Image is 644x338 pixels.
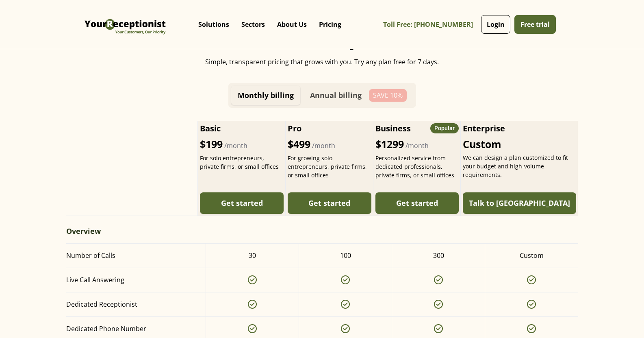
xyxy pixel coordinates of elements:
[200,122,221,135] h2: Basic
[200,138,284,150] div: $199
[166,57,478,67] div: Simple, transparent pricing that grows with you. Try any plan free for 7 days.
[469,198,570,209] div: Talk to [GEOGRAPHIC_DATA]
[463,138,576,150] div: Custom
[198,20,229,28] p: Solutions
[312,141,335,150] span: /month
[434,124,455,133] div: Popular
[375,192,459,214] a: Get started
[238,91,294,100] div: Monthly billing
[405,141,429,150] span: /month
[277,20,307,28] p: About Us
[221,198,263,209] div: Get started
[288,192,371,214] a: Get started
[66,250,196,261] div: Number of Calls
[396,198,438,209] div: Get started
[288,154,371,179] div: For growing solo entrepreneurs, private firms, or small offices
[241,20,265,28] p: Sectors
[235,8,271,41] div: Sectors
[371,91,405,100] div: Save 10%
[66,226,578,237] div: Overview
[288,138,371,150] div: $499
[375,138,459,150] div: $1299
[249,251,256,260] div: 30
[288,122,371,135] h2: Pro
[463,153,576,179] div: We can design a plan customized to fit your budget and high-volume requirements.
[375,154,459,179] div: Personalized service from dedicated professionals, private firms, or small offices
[200,154,284,171] div: For solo entrepreneurs, private firms, or small offices
[463,192,576,214] a: Talk to [GEOGRAPHIC_DATA]
[481,15,510,34] a: Login
[66,275,196,286] div: Live Call Answering
[166,29,478,50] h2: Price per call, not by the minute
[200,192,284,214] a: Get started
[271,8,313,41] div: About Us
[82,6,168,43] img: Virtual Receptionist - Answering Service - Call and Live Chat Receptionist - Virtual Receptionist...
[313,12,347,37] a: Pricing
[509,250,644,338] iframe: Chat Widget
[192,8,235,41] div: Solutions
[308,198,350,209] div: Get started
[82,6,168,43] a: home
[224,141,247,150] span: /month
[66,299,196,310] div: Dedicated Receptionist
[66,323,196,334] div: Dedicated Phone Number
[433,251,444,260] div: 300
[463,122,576,135] h2: Enterprise
[375,122,411,135] h2: Business
[514,15,556,34] a: Free trial
[310,91,362,100] div: Annual billing
[383,15,479,34] a: Toll Free: [PHONE_NUMBER]
[340,251,351,260] div: 100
